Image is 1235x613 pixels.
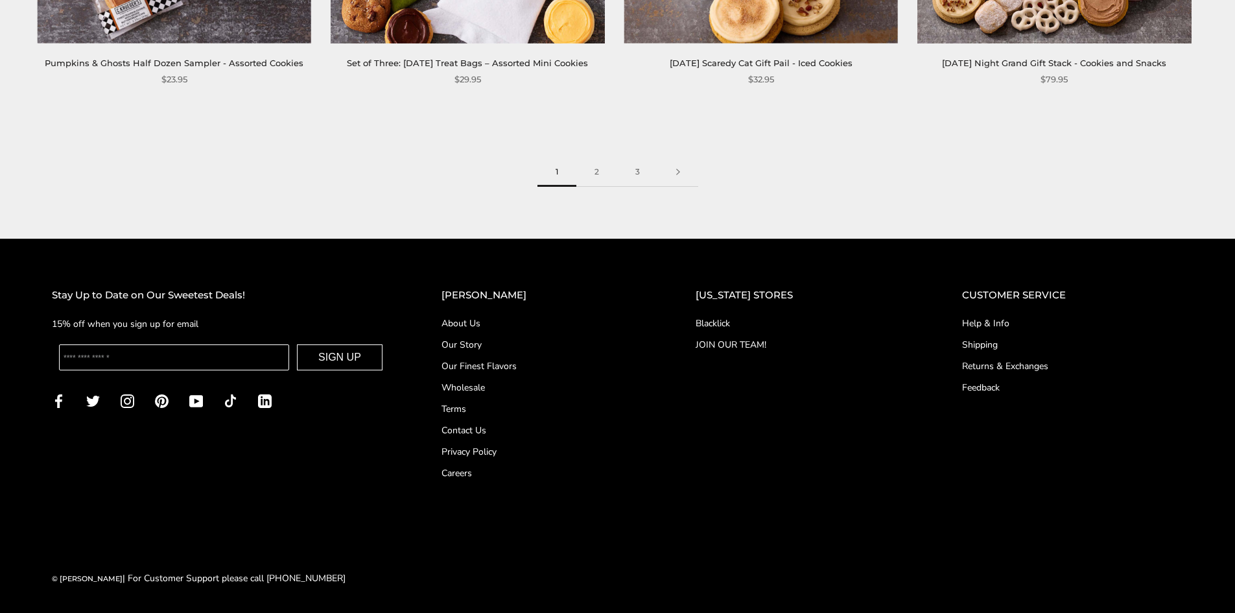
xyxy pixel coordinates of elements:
[45,58,303,68] a: Pumpkins & Ghosts Half Dozen Sampler - Assorted Cookies
[696,287,910,304] h2: [US_STATE] STORES
[224,393,237,408] a: TikTok
[537,158,576,187] span: 1
[962,287,1183,304] h2: CUSTOMER SERVICE
[155,393,169,408] a: Pinterest
[441,424,644,437] a: Contact Us
[52,571,346,586] div: | For Customer Support please call [PHONE_NUMBER]
[161,73,187,86] span: $23.95
[441,287,644,304] h2: [PERSON_NAME]
[52,317,390,331] p: 15% off when you sign up for email
[454,73,481,86] span: $29.95
[347,58,588,68] a: Set of Three: [DATE] Treat Bags – Assorted Mini Cookies
[86,393,100,408] a: Twitter
[748,73,774,86] span: $32.95
[59,344,289,370] input: Enter your email
[258,393,272,408] a: LinkedIn
[576,158,617,187] a: 2
[617,158,658,187] a: 3
[696,338,910,352] a: JOIN OUR TEAM!
[441,402,644,416] a: Terms
[441,445,644,459] a: Privacy Policy
[441,317,644,330] a: About Us
[121,393,134,408] a: Instagram
[297,344,382,370] button: SIGN UP
[52,574,123,583] a: © [PERSON_NAME]
[658,158,698,187] a: Next page
[1041,73,1068,86] span: $79.95
[441,359,644,373] a: Our Finest Flavors
[696,317,910,330] a: Blacklick
[52,393,65,408] a: Facebook
[52,287,390,304] h2: Stay Up to Date on Our Sweetest Deals!
[670,58,853,68] a: [DATE] Scaredy Cat Gift Pail - Iced Cookies
[962,338,1183,352] a: Shipping
[189,393,203,408] a: YouTube
[962,381,1183,394] a: Feedback
[962,317,1183,330] a: Help & Info
[441,466,644,480] a: Careers
[441,338,644,352] a: Our Story
[942,58,1166,68] a: [DATE] Night Grand Gift Stack - Cookies and Snacks
[441,381,644,394] a: Wholesale
[962,359,1183,373] a: Returns & Exchanges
